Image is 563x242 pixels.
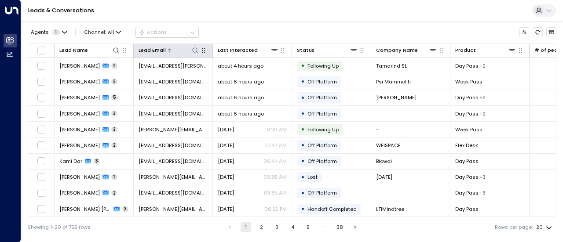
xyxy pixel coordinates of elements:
[139,110,208,117] span: nadajanahabc@gmail.com
[59,110,100,117] span: Nada Janah
[139,158,208,165] span: kami.dar@biowai.com
[218,189,234,196] span: Yesterday
[307,158,337,165] span: Off Platform
[59,158,82,165] span: Kami Dar
[455,206,479,213] span: Day Pass
[111,63,117,69] span: 2
[272,222,282,232] button: Go to page 3
[28,27,69,37] button: Agents1
[139,189,208,196] span: melissacokely@gmail.com
[37,109,46,118] span: Toggle select row
[264,206,287,213] p: 06:22 PM
[318,222,329,232] div: …
[455,94,479,101] span: Day Pass
[111,142,117,148] span: 2
[37,93,46,102] span: Toggle select row
[59,126,100,133] span: Valentin
[139,46,199,54] div: Lead Email
[301,92,305,104] div: •
[218,173,234,181] span: Yesterday
[111,111,117,117] span: 3
[37,77,46,86] span: Toggle select row
[455,46,516,54] div: Product
[241,222,251,232] button: page 1
[59,46,120,54] div: Lead Name
[263,173,287,181] p: 03:38 AM
[376,206,404,213] span: LTIMindtree
[59,142,100,149] span: TIANCI WEI
[455,46,476,54] div: Product
[455,189,479,196] span: Day Pass
[376,142,401,149] span: WEISPACE
[139,173,208,181] span: astrid@nextfriday.io
[303,222,314,232] button: Go to page 5
[111,174,117,180] span: 2
[455,78,483,85] span: Week Pass
[139,62,208,69] span: ire.villani@gmail.com
[218,110,264,117] span: about 6 hours ago
[376,62,407,69] span: Tamarind SL
[37,46,46,55] span: Toggle select all
[371,122,450,137] td: -
[28,224,91,231] div: Showing 1-20 of 755 rows
[264,189,287,196] p: 03:35 AM
[455,158,479,165] span: Day Pass
[59,94,100,101] span: vanessa
[218,158,234,165] span: Yesterday
[218,206,234,213] span: Sep 24, 2025
[218,46,278,54] div: Last Interacted
[371,106,450,121] td: -
[301,203,305,215] div: •
[519,27,530,37] button: Customize
[122,206,128,212] span: 3
[139,94,208,101] span: vanecatalina1986@gmail.com
[376,46,437,54] div: Company Name
[307,110,337,117] span: Off Platform
[479,62,486,69] div: Flex Desk,OneMember
[37,205,46,213] span: Toggle select row
[139,78,208,85] span: Coustetflorencia@gmail.com
[81,27,124,37] span: Channel:
[111,126,117,133] span: 2
[139,29,167,35] div: Actions
[218,126,234,133] span: Yesterday
[139,126,208,133] span: valentin.ochel@yahoo.com
[37,141,46,150] span: Toggle select row
[455,62,479,69] span: Day Pass
[287,222,298,232] button: Go to page 4
[59,62,100,69] span: Irene Villani
[301,108,305,119] div: •
[376,46,418,54] div: Company Name
[263,158,287,165] p: 06:44 AM
[111,190,117,196] span: 2
[307,78,337,85] span: Off Platform
[297,46,314,54] div: Status
[334,222,345,232] button: Go to page 38
[297,46,358,54] div: Status
[139,46,166,54] div: Lead Email
[376,78,411,85] span: Psi Mammoliti
[546,27,556,37] button: Archived Leads
[256,222,267,232] button: Go to page 2
[536,222,554,233] div: 20
[301,139,305,151] div: •
[267,126,287,133] p: 11:20 AM
[350,222,361,232] button: Go to next page
[307,206,357,213] span: Handoff Completed
[31,30,49,35] span: Agents
[307,126,339,133] span: Following Up
[37,173,46,181] span: Toggle select row
[59,206,111,213] span: Pratik Dave
[37,188,46,197] span: Toggle select row
[301,60,305,72] div: •
[224,222,361,232] nav: pagination navigation
[37,157,46,166] span: Toggle select row
[307,189,337,196] span: Off Platform
[135,27,199,37] button: Actions
[37,125,46,134] span: Toggle select row
[301,171,305,183] div: •
[111,79,117,85] span: 2
[307,62,339,69] span: Following Up
[479,94,486,101] div: Flex Desk,Week Pass
[28,7,94,14] a: Leads & Conversations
